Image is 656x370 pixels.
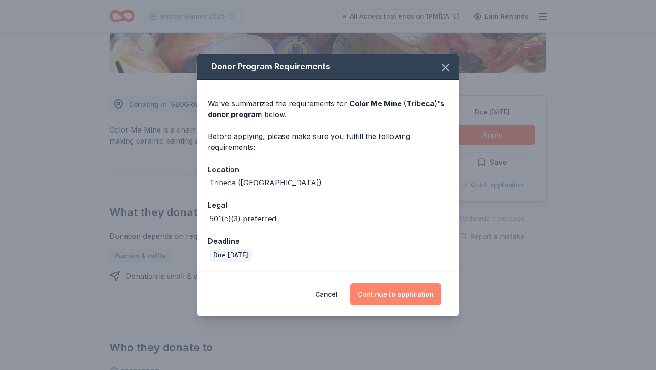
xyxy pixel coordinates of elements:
div: Deadline [208,235,448,247]
button: Cancel [315,283,338,305]
div: Location [208,164,448,175]
div: Legal [208,199,448,211]
button: Continue to application [350,283,441,305]
div: Before applying, please make sure you fulfill the following requirements: [208,131,448,153]
div: 501(c)(3) preferred [210,213,276,224]
div: Tribeca ([GEOGRAPHIC_DATA]) [210,177,322,188]
div: Donor Program Requirements [197,54,459,80]
div: Due [DATE] [210,249,252,262]
div: We've summarized the requirements for below. [208,98,448,120]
